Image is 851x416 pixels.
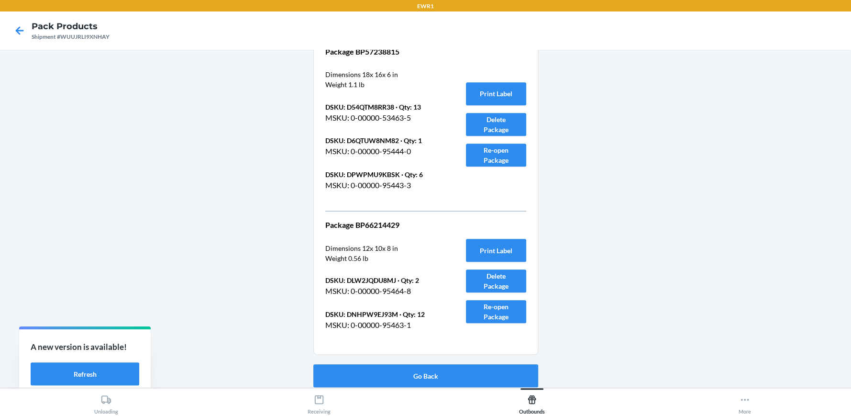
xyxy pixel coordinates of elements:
p: DSKU: DPWPMU9KBSK · Qty: 6 [325,169,443,180]
p: DSKU: DNHPW9EJ93M · Qty: 12 [325,309,443,319]
div: Receiving [308,391,331,415]
p: DSKU: D54QTM8RR38 · Qty: 13 [325,102,443,112]
p: MSKU: 0-00000-95444-0 [325,146,443,157]
div: Shipment #WUUJRLI9XNHAY [32,33,110,41]
button: Print Label [466,239,526,262]
button: Refresh [31,362,139,385]
button: Re-open Package [466,300,526,323]
p: MSKU: 0-00000-95464-8 [325,285,443,297]
div: Unloading [94,391,118,415]
p: Package BP66214429 [325,219,443,231]
p: DSKU: DLW2JQDU8MJ · Qty: 2 [325,275,443,285]
button: Delete Package [466,113,526,136]
button: Re-open Package [466,144,526,167]
p: DSKU: D6QTUW8NM82 · Qty: 1 [325,135,443,146]
div: More [739,391,751,415]
p: A new version is available! [31,341,139,353]
button: Outbounds [426,388,639,415]
button: Print Label [466,82,526,105]
h4: Pack Products [32,20,110,33]
p: Dimensions 18 x 16 x 6 in [325,69,398,79]
button: Delete Package [466,270,526,292]
p: Dimensions 12 x 10 x 8 in [325,243,398,253]
p: Package BP57238815 [325,46,443,57]
p: MSKU: 0-00000-95443-3 [325,180,443,191]
p: EWR1 [417,2,434,11]
button: Go Back [313,364,538,387]
button: Receiving [213,388,426,415]
div: Outbounds [519,391,545,415]
button: More [638,388,851,415]
p: MSKU: 0-00000-53463-5 [325,112,443,124]
p: MSKU: 0-00000-95463-1 [325,319,443,331]
p: Weight 1.1 lb [325,79,365,90]
p: Weight 0.56 lb [325,253,368,263]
